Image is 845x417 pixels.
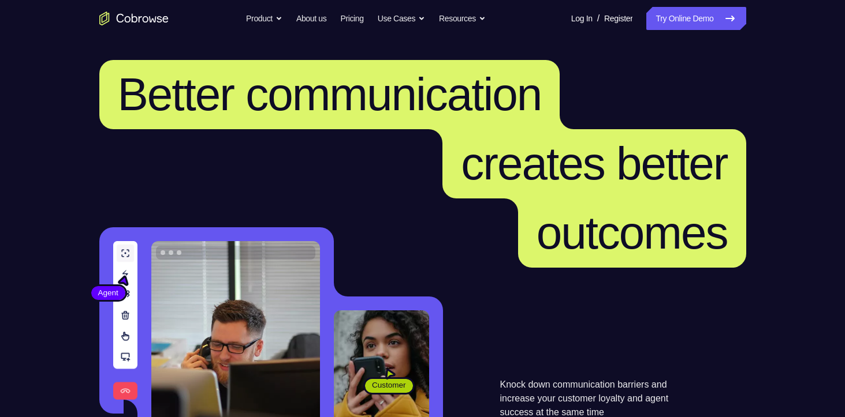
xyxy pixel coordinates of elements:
[604,7,632,30] a: Register
[597,12,600,25] span: /
[365,380,413,391] span: Customer
[340,7,363,30] a: Pricing
[246,7,282,30] button: Product
[296,7,326,30] a: About us
[646,7,746,30] a: Try Online Demo
[118,69,542,120] span: Better communication
[91,287,125,299] span: Agent
[113,241,137,400] img: A series of tools used in co-browsing sessions
[439,7,486,30] button: Resources
[99,12,169,25] a: Go to the home page
[571,7,593,30] a: Log In
[378,7,425,30] button: Use Cases
[537,207,728,258] span: outcomes
[461,138,727,189] span: creates better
